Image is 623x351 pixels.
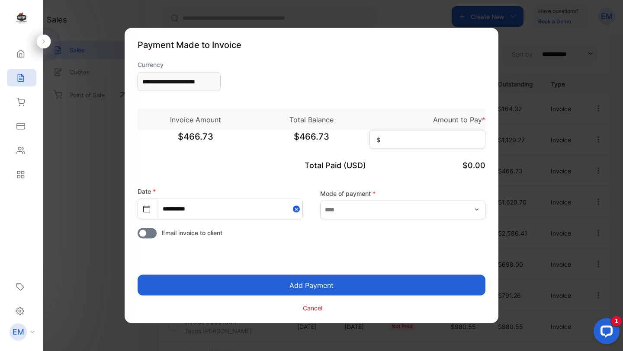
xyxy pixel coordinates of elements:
p: Amount to Pay [369,115,485,125]
p: Total Balance [254,115,369,125]
iframe: LiveChat chat widget [587,315,623,351]
button: Close [293,199,302,219]
p: EM [13,326,24,338]
button: Add Payment [138,275,485,296]
label: Currency [138,60,221,69]
img: logo [15,11,28,24]
p: Total Paid (USD) [254,160,369,171]
span: Email invoice to client [162,228,222,237]
label: Date [138,188,156,195]
p: Cancel [303,303,322,312]
span: $ [376,135,380,144]
p: Invoice Amount [138,115,254,125]
label: Mode of payment [320,188,485,198]
p: Payment Made to Invoice [138,38,485,51]
span: $466.73 [254,130,369,152]
span: $0.00 [462,161,485,170]
span: $466.73 [138,130,254,152]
